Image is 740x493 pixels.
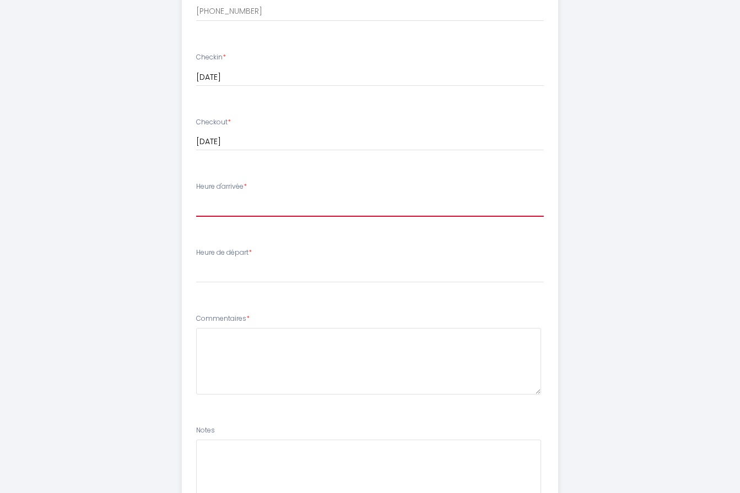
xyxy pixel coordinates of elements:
[196,52,226,63] label: Checkin
[196,314,250,324] label: Commentaires
[196,425,215,436] label: Notes
[196,248,252,258] label: Heure de départ
[196,182,247,192] label: Heure d'arrivée
[196,117,231,128] label: Checkout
